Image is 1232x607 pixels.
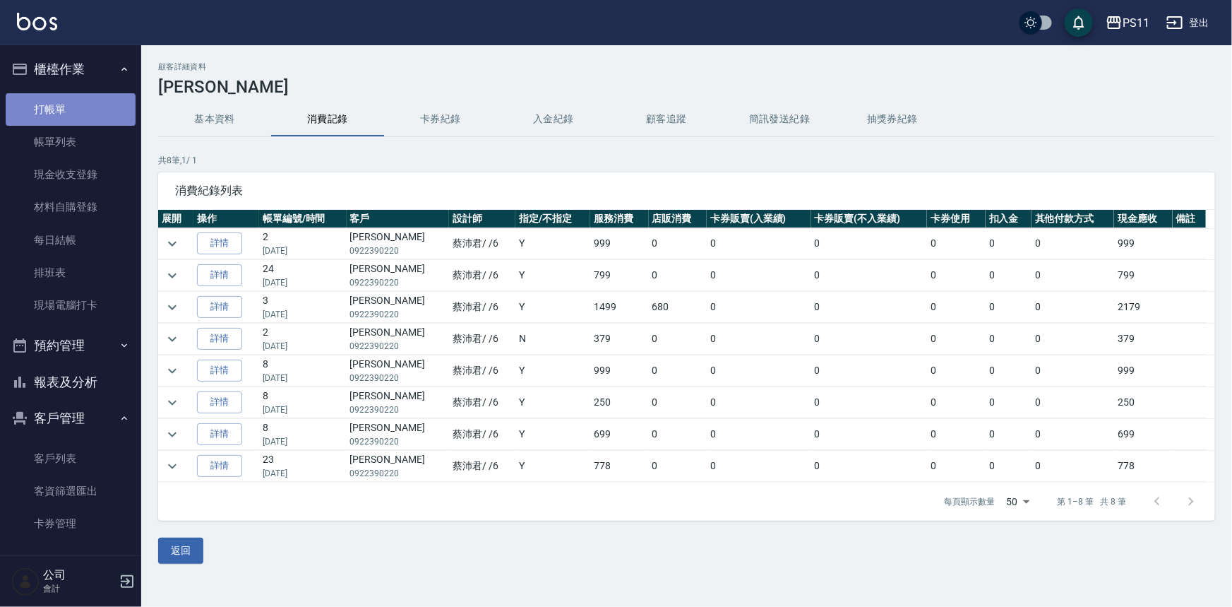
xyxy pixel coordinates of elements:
[1031,419,1114,450] td: 0
[6,93,136,126] a: 打帳單
[347,210,450,228] th: 客戶
[350,244,446,257] p: 0922390220
[11,567,40,596] img: Person
[927,451,986,482] td: 0
[986,419,1031,450] td: 0
[449,228,515,259] td: 蔡沛君 / /6
[347,228,450,259] td: [PERSON_NAME]
[515,419,590,450] td: Y
[811,451,928,482] td: 0
[6,364,136,401] button: 報表及分析
[347,451,450,482] td: [PERSON_NAME]
[707,419,811,450] td: 0
[263,403,343,416] p: [DATE]
[1173,210,1207,228] th: 備註
[1031,260,1114,291] td: 0
[1161,10,1215,36] button: 登出
[158,77,1215,97] h3: [PERSON_NAME]
[263,276,343,289] p: [DATE]
[6,224,136,257] a: 每日結帳
[927,324,986,355] td: 0
[263,244,343,257] p: [DATE]
[162,329,183,350] button: expand row
[707,387,811,418] td: 0
[347,387,450,418] td: [PERSON_NAME]
[649,292,707,323] td: 680
[927,210,986,228] th: 卡券使用
[1123,14,1149,32] div: PS11
[836,102,949,136] button: 抽獎券紀錄
[707,355,811,387] td: 0
[197,264,242,286] a: 詳情
[158,62,1215,71] h2: 顧客詳細資料
[1114,260,1173,291] td: 799
[610,102,723,136] button: 顧客追蹤
[811,387,928,418] td: 0
[649,228,707,259] td: 0
[449,355,515,387] td: 蔡沛君 / /6
[986,451,1031,482] td: 0
[259,451,347,482] td: 23
[590,324,649,355] td: 379
[1114,292,1173,323] td: 2179
[811,324,928,355] td: 0
[449,419,515,450] td: 蔡沛君 / /6
[162,424,183,445] button: expand row
[158,154,1215,167] p: 共 8 筆, 1 / 1
[811,292,928,323] td: 0
[945,495,995,508] p: 每頁顯示數量
[927,228,986,259] td: 0
[43,582,115,595] p: 會計
[1031,292,1114,323] td: 0
[497,102,610,136] button: 入金紀錄
[1031,210,1114,228] th: 其他付款方式
[707,324,811,355] td: 0
[347,292,450,323] td: [PERSON_NAME]
[1058,495,1126,508] p: 第 1–8 筆 共 8 筆
[515,387,590,418] td: Y
[449,451,515,482] td: 蔡沛君 / /6
[6,400,136,437] button: 客戶管理
[197,328,242,350] a: 詳情
[649,210,707,228] th: 店販消費
[259,210,347,228] th: 帳單編號/時間
[350,340,446,353] p: 0922390220
[6,126,136,158] a: 帳單列表
[271,102,384,136] button: 消費記錄
[649,260,707,291] td: 0
[1100,8,1155,37] button: PS11
[350,276,446,289] p: 0922390220
[811,210,928,228] th: 卡券販賣(不入業績)
[347,355,450,387] td: [PERSON_NAME]
[350,435,446,448] p: 0922390220
[197,360,242,382] a: 詳情
[590,210,649,228] th: 服務消費
[350,372,446,384] p: 0922390220
[707,260,811,291] td: 0
[6,475,136,507] a: 客資篩選匯出
[1114,355,1173,387] td: 999
[707,292,811,323] td: 0
[811,419,928,450] td: 0
[515,260,590,291] td: Y
[1031,387,1114,418] td: 0
[259,324,347,355] td: 2
[1031,451,1114,482] td: 0
[6,289,136,322] a: 現場電腦打卡
[263,435,343,448] p: [DATE]
[17,13,57,30] img: Logo
[986,292,1031,323] td: 0
[590,451,649,482] td: 778
[259,355,347,387] td: 8
[1114,324,1173,355] td: 379
[927,419,986,450] td: 0
[259,260,347,291] td: 24
[449,210,515,228] th: 設計師
[927,260,986,291] td: 0
[6,327,136,364] button: 預約管理
[158,538,203,564] button: 返回
[649,324,707,355] td: 0
[158,102,271,136] button: 基本資料
[6,257,136,289] a: 排班表
[197,232,242,254] a: 詳情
